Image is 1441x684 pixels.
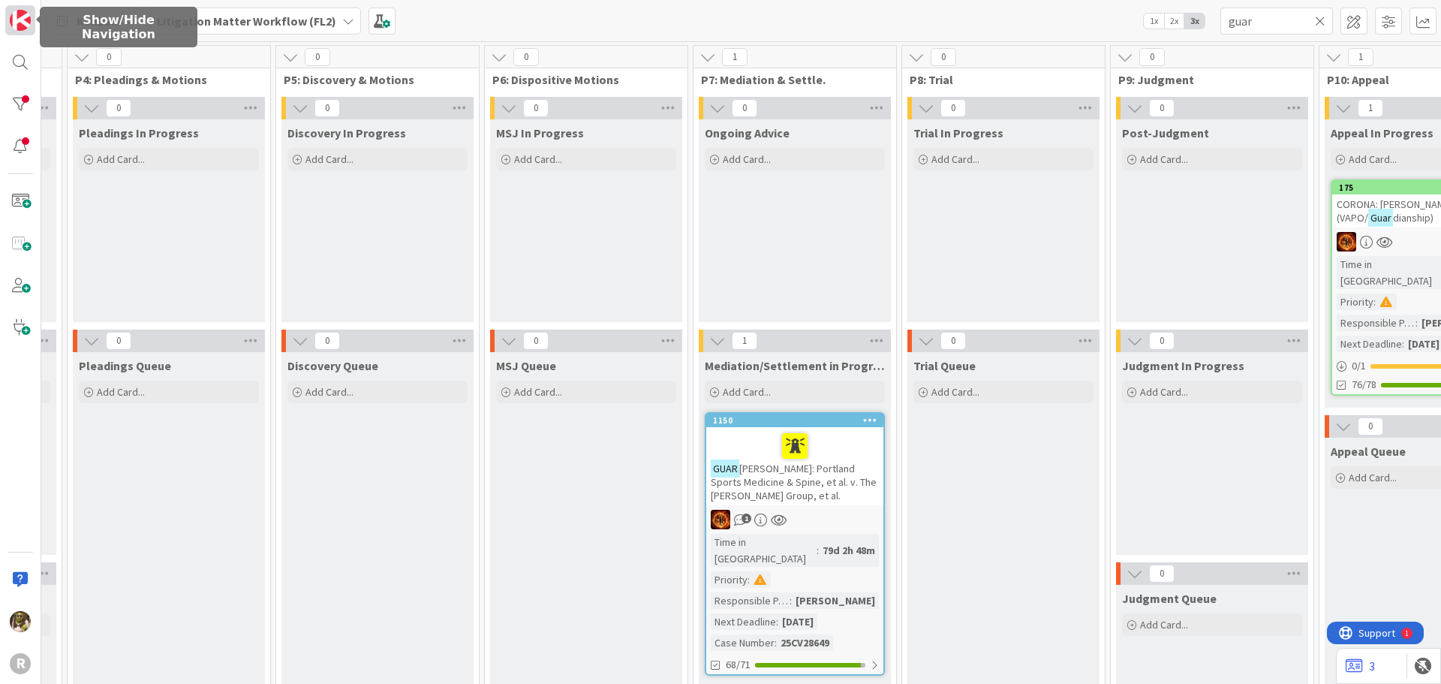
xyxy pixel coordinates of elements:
[732,99,757,117] span: 0
[1348,48,1373,66] span: 1
[75,72,251,87] span: P4: Pleadings & Motions
[1415,315,1418,331] span: :
[726,657,751,673] span: 68/71
[1144,14,1164,29] span: 1x
[314,332,340,350] span: 0
[287,125,406,140] span: Discovery In Progress
[748,571,750,588] span: :
[711,460,739,477] mark: GUAR
[913,358,976,373] span: Trial Queue
[1139,48,1165,66] span: 0
[701,72,877,87] span: P7: Mediation & Settle.
[1373,294,1376,310] span: :
[79,125,199,140] span: Pleadings In Progress
[711,462,877,502] span: [PERSON_NAME]: Portland Sports Medicine & Spine, et al. v. The [PERSON_NAME] Group, et al.
[1140,152,1188,166] span: Add Card...
[523,99,549,117] span: 0
[778,613,817,630] div: [DATE]
[492,72,669,87] span: P6: Dispositive Motions
[1358,99,1383,117] span: 1
[711,613,776,630] div: Next Deadline
[32,2,68,20] span: Support
[931,385,979,399] span: Add Card...
[496,125,584,140] span: MSJ In Progress
[819,542,879,559] div: 79d 2h 48m
[514,152,562,166] span: Add Card...
[711,634,775,651] div: Case Number
[777,634,833,651] div: 25CV28649
[1122,591,1217,606] span: Judgment Queue
[742,514,751,523] span: 1
[775,634,777,651] span: :
[305,48,330,66] span: 0
[523,332,549,350] span: 0
[514,385,562,399] span: Add Card...
[706,414,883,505] div: 1150GUAR[PERSON_NAME]: Portland Sports Medicine & Spine, et al. v. The [PERSON_NAME] Group, et al.
[106,99,131,117] span: 0
[10,10,31,31] img: Visit kanbanzone.com
[913,125,1003,140] span: Trial In Progress
[1402,336,1404,352] span: :
[284,72,460,87] span: P5: Discovery & Motions
[792,592,879,609] div: [PERSON_NAME]
[96,48,122,66] span: 0
[79,358,171,373] span: Pleadings Queue
[940,99,966,117] span: 0
[1352,358,1366,374] span: 0 / 1
[931,48,956,66] span: 0
[97,152,145,166] span: Add Card...
[910,72,1086,87] span: P8: Trial
[1337,232,1356,252] img: TR
[1337,315,1415,331] div: Responsible Paralegal
[1140,385,1188,399] span: Add Card...
[1368,209,1393,226] mark: Guar
[1184,14,1205,29] span: 3x
[1393,211,1433,224] span: dianship)
[705,358,885,373] span: Mediation/Settlement in Progress
[287,358,378,373] span: Discovery Queue
[1122,125,1209,140] span: Post-Judgment
[1149,565,1175,583] span: 0
[722,48,748,66] span: 1
[46,13,191,41] h5: Show/Hide Navigation
[711,571,748,588] div: Priority
[723,385,771,399] span: Add Card...
[711,510,730,529] img: TR
[1149,332,1175,350] span: 0
[706,510,883,529] div: TR
[78,6,82,18] div: 1
[931,152,979,166] span: Add Card...
[513,48,539,66] span: 0
[706,414,883,427] div: 1150
[1149,99,1175,117] span: 0
[732,332,757,350] span: 1
[10,653,31,674] div: R
[1118,72,1295,87] span: P9: Judgment
[1122,358,1244,373] span: Judgment In Progress
[157,14,336,29] b: Litigation Matter Workflow (FL2)
[106,332,131,350] span: 0
[305,385,353,399] span: Add Card...
[1331,444,1406,459] span: Appeal Queue
[1349,471,1397,484] span: Add Card...
[817,542,819,559] span: :
[1349,152,1397,166] span: Add Card...
[711,534,817,567] div: Time in [GEOGRAPHIC_DATA]
[1331,125,1433,140] span: Appeal In Progress
[705,412,885,676] a: 1150GUAR[PERSON_NAME]: Portland Sports Medicine & Spine, et al. v. The [PERSON_NAME] Group, et al...
[1140,618,1188,631] span: Add Card...
[10,611,31,632] img: DG
[1346,657,1375,675] a: 3
[940,332,966,350] span: 0
[1358,417,1383,435] span: 0
[713,415,883,426] div: 1150
[705,125,790,140] span: Ongoing Advice
[97,385,145,399] span: Add Card...
[1220,8,1333,35] input: Quick Filter...
[711,592,790,609] div: Responsible Paralegal
[723,152,771,166] span: Add Card...
[496,358,556,373] span: MSJ Queue
[314,99,340,117] span: 0
[1352,377,1376,393] span: 76/78
[790,592,792,609] span: :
